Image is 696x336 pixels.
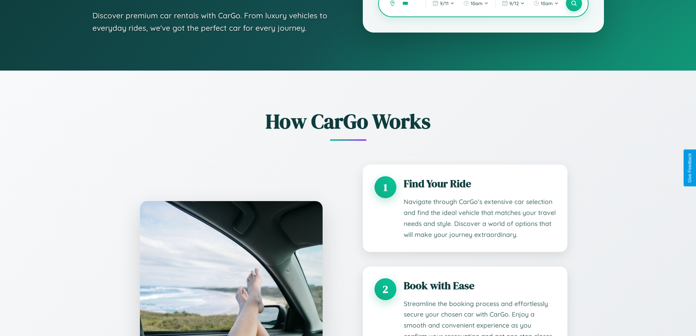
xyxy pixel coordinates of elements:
[687,153,692,183] div: Give Feedback
[440,0,449,6] span: 9 / 11
[374,176,396,198] div: 1
[374,278,396,300] div: 2
[471,0,483,6] span: 10am
[404,278,556,293] h3: Book with Ease
[404,196,556,240] p: Navigate through CarGo's extensive car selection and find the ideal vehicle that matches your tra...
[509,0,519,6] span: 9 / 12
[129,107,567,135] h2: How CarGo Works
[404,176,556,191] h3: Find Your Ride
[92,10,334,34] p: Discover premium car rentals with CarGo. From luxury vehicles to everyday rides, we've got the pe...
[541,0,553,6] span: 10am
